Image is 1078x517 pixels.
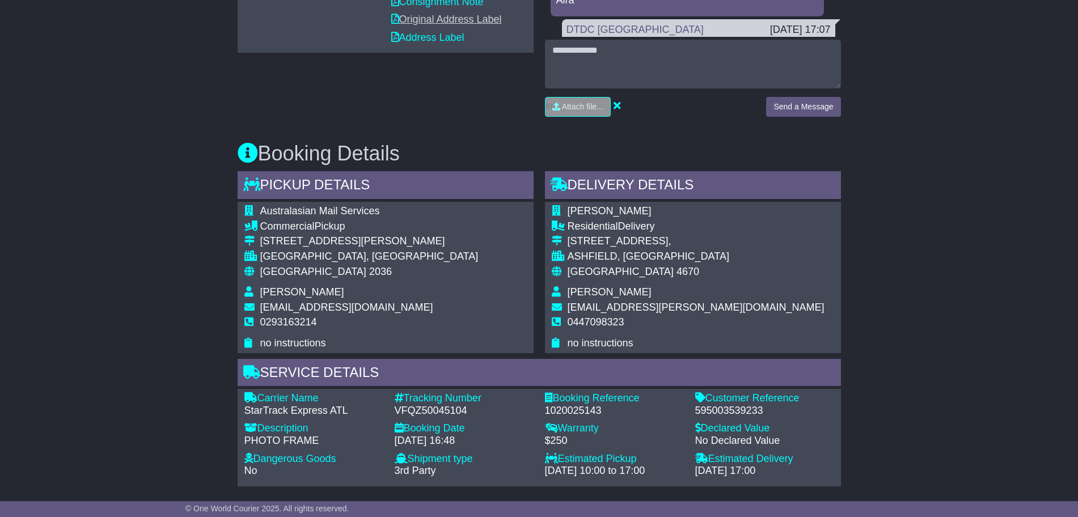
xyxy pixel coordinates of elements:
[545,453,684,465] div: Estimated Pickup
[568,235,825,248] div: [STREET_ADDRESS],
[260,235,479,248] div: [STREET_ADDRESS][PERSON_NAME]
[568,221,825,233] div: Delivery
[391,14,502,25] a: Original Address Label
[695,392,834,405] div: Customer Reference
[185,504,349,513] span: © One World Courier 2025. All rights reserved.
[770,24,831,36] div: [DATE] 17:07
[244,392,383,405] div: Carrier Name
[395,465,436,476] span: 3rd Party
[244,465,257,476] span: No
[391,32,464,43] a: Address Label
[395,422,534,435] div: Booking Date
[695,465,834,477] div: [DATE] 17:00
[260,221,479,233] div: Pickup
[568,266,674,277] span: [GEOGRAPHIC_DATA]
[568,205,652,217] span: [PERSON_NAME]
[260,221,315,232] span: Commercial
[244,453,383,465] div: Dangerous Goods
[395,392,534,405] div: Tracking Number
[568,221,618,232] span: Residential
[568,251,825,263] div: ASHFIELD, [GEOGRAPHIC_DATA]
[695,453,834,465] div: Estimated Delivery
[568,302,825,313] span: [EMAIL_ADDRESS][PERSON_NAME][DOMAIN_NAME]
[545,392,684,405] div: Booking Reference
[260,316,317,328] span: 0293163214
[695,435,834,447] div: No Declared Value
[260,251,479,263] div: [GEOGRAPHIC_DATA], [GEOGRAPHIC_DATA]
[244,422,383,435] div: Description
[238,171,534,202] div: Pickup Details
[545,465,684,477] div: [DATE] 10:00 to 17:00
[395,405,534,417] div: VFQZ50045104
[369,266,392,277] span: 2036
[260,286,344,298] span: [PERSON_NAME]
[695,405,834,417] div: 595003539233
[244,435,383,447] div: PHOTO FRAME
[545,435,684,447] div: $250
[395,453,534,465] div: Shipment type
[545,422,684,435] div: Warranty
[545,405,684,417] div: 1020025143
[568,316,624,328] span: 0447098323
[567,36,831,85] div: Hi Team, The shipment is ready. Please arrange pickup [DATE]. The driver may call [PHONE_NUMBER] ...
[568,286,652,298] span: [PERSON_NAME]
[677,266,699,277] span: 4670
[238,142,841,165] h3: Booking Details
[238,359,841,389] div: Service Details
[260,205,380,217] span: Australasian Mail Services
[695,422,834,435] div: Declared Value
[568,337,633,349] span: no instructions
[260,302,433,313] span: [EMAIL_ADDRESS][DOMAIN_NAME]
[244,405,383,417] div: StarTrack Express ATL
[567,24,704,35] a: DTDC [GEOGRAPHIC_DATA]
[260,266,366,277] span: [GEOGRAPHIC_DATA]
[545,171,841,202] div: Delivery Details
[395,435,534,447] div: [DATE] 16:48
[766,97,840,117] button: Send a Message
[260,337,326,349] span: no instructions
